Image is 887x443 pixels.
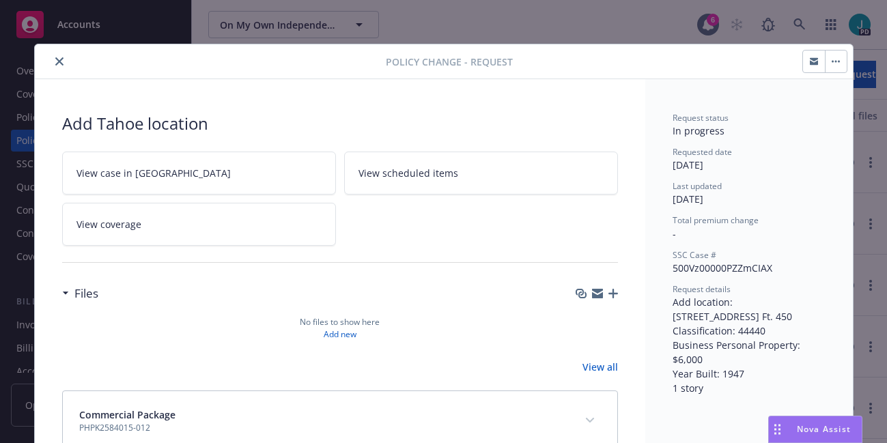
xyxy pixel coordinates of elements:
[579,410,601,431] button: expand content
[673,261,772,274] span: 500Vz00000PZZmCIAX
[62,203,336,246] a: View coverage
[673,112,729,124] span: Request status
[673,124,724,137] span: In progress
[324,328,356,341] a: Add new
[582,360,618,374] a: View all
[769,416,786,442] div: Drag to move
[74,285,98,302] h3: Files
[51,53,68,70] button: close
[673,180,722,192] span: Last updated
[76,166,231,180] span: View case in [GEOGRAPHIC_DATA]
[358,166,458,180] span: View scheduled items
[79,422,175,434] span: PHPK2584015-012
[673,146,732,158] span: Requested date
[673,192,703,205] span: [DATE]
[768,416,862,443] button: Nova Assist
[673,283,731,295] span: Request details
[673,227,676,240] span: -
[79,408,175,422] span: Commercial Package
[62,152,336,195] a: View case in [GEOGRAPHIC_DATA]
[673,214,759,226] span: Total premium change
[62,285,98,302] div: Files
[62,112,618,135] div: Add Tahoe location
[797,423,851,435] span: Nova Assist
[673,249,716,261] span: SSC Case #
[300,316,380,328] span: No files to show here
[673,158,703,171] span: [DATE]
[386,55,513,69] span: Policy change - Request
[673,296,803,395] span: Add location: [STREET_ADDRESS] Ft. 450 Classification: 44440 Business Personal Property: $6,000 Y...
[344,152,618,195] a: View scheduled items
[76,217,141,231] span: View coverage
